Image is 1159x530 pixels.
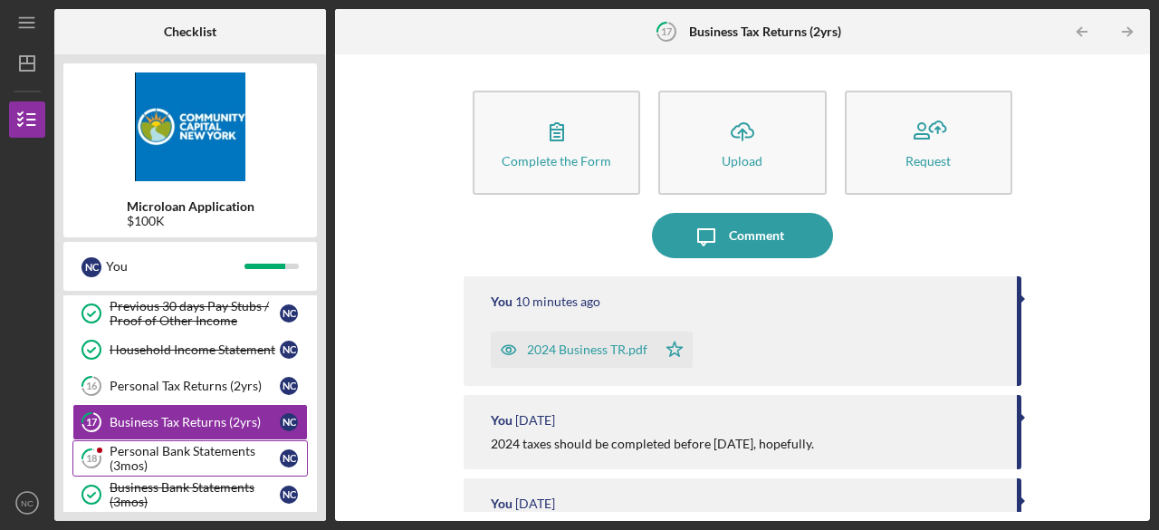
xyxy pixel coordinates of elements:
div: Business Tax Returns (2yrs) [110,415,280,429]
div: N C [280,341,298,359]
a: 16Personal Tax Returns (2yrs)NC [72,368,308,404]
tspan: 18 [86,453,97,465]
tspan: 17 [86,417,98,429]
a: Business Bank Statements (3mos)NC [72,477,308,513]
text: NC [21,498,34,508]
div: You [491,496,512,511]
div: N C [280,304,298,323]
button: Request [845,91,1012,195]
div: N C [280,486,298,504]
div: Personal Bank Statements (3mos) [110,444,280,473]
button: Comment [652,213,833,258]
b: Checklist [164,24,216,39]
button: NC [9,485,45,521]
b: Microloan Application [127,199,254,214]
div: N C [280,377,298,395]
a: Previous 30 days Pay Stubs / Proof of Other IncomeNC [72,295,308,332]
div: Personal Tax Returns (2yrs) [110,379,280,393]
div: You [491,413,512,428]
div: N C [81,257,101,277]
div: Household Income Statement [110,342,280,357]
button: 2024 Business TR.pdf [491,332,693,368]
div: Complete the Form [502,154,611,168]
div: N C [280,449,298,467]
tspan: 17 [661,25,673,37]
time: 2025-08-27 21:38 [515,294,600,309]
div: Previous 30 days Pay Stubs / Proof of Other Income [110,299,280,328]
a: 18Personal Bank Statements (3mos)NC [72,440,308,477]
a: 17Business Tax Returns (2yrs)NC [72,404,308,440]
div: 2024 Business TR.pdf [527,342,647,357]
a: Household Income StatementNC [72,332,308,368]
time: 2025-08-21 23:51 [515,413,555,428]
tspan: 16 [86,381,98,392]
div: Upload [722,154,762,168]
button: Upload [658,91,826,195]
div: $100K [127,214,254,228]
div: Business Bank Statements (3mos) [110,480,280,509]
div: You [491,294,512,309]
div: Comment [729,213,784,258]
time: 2025-08-21 23:51 [515,496,555,511]
div: You [106,251,244,282]
b: Business Tax Returns (2yrs) [689,24,841,39]
img: Product logo [63,72,317,181]
div: N C [280,413,298,431]
div: 2024 taxes should be completed before [DATE], hopefully. [491,437,814,451]
button: Complete the Form [473,91,640,195]
div: Request [905,154,951,168]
